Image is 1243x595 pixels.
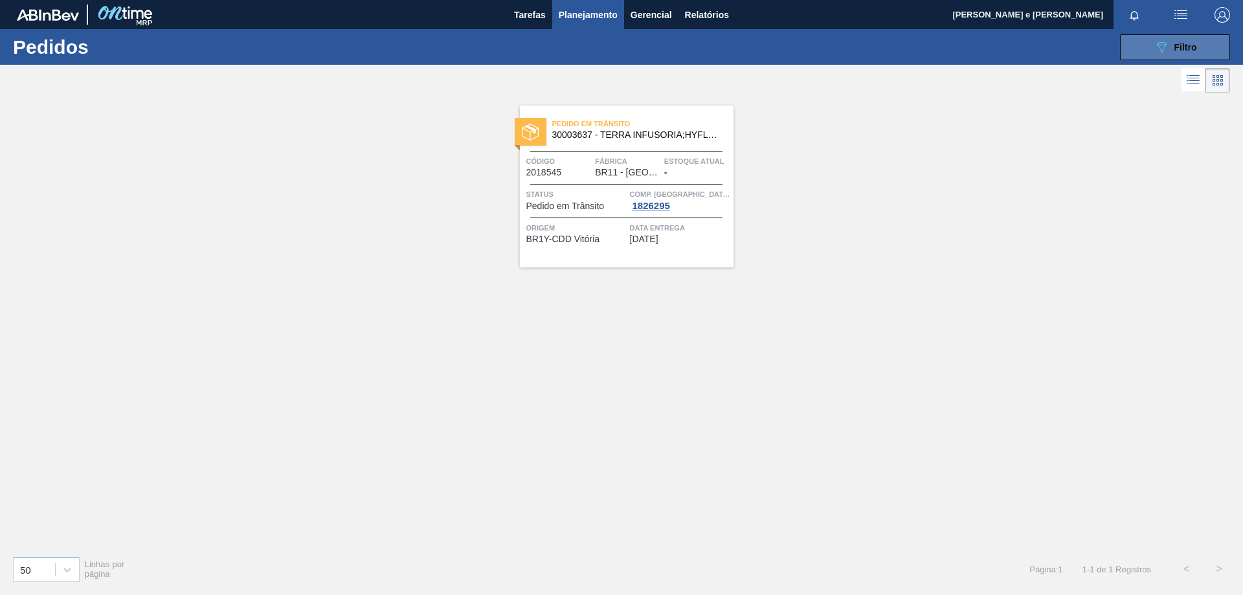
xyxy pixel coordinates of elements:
[630,188,730,201] span: Comp. Carga
[1082,565,1151,574] span: 1 - 1 de 1 Registros
[1215,7,1230,23] img: Logout
[685,7,729,23] span: Relatórios
[522,124,539,140] img: status
[13,39,207,54] h1: Pedidos
[1114,6,1155,24] button: Notificações
[630,201,673,211] div: 1826295
[1203,553,1235,585] button: >
[552,117,733,130] span: Pedido em Trânsito
[526,155,592,168] span: Código
[510,106,733,267] a: statusPedido em Trânsito30003637 - TERRA INFUSORIA;HYFLO SUPER CELCódigo2018545FábricaBR11 - [GEO...
[1174,42,1197,52] span: Filtro
[526,201,605,211] span: Pedido em Trânsito
[514,7,546,23] span: Tarefas
[664,155,730,168] span: Estoque atual
[595,155,661,168] span: Fábrica
[552,130,723,140] span: 30003637 - TERRA INFUSORIA;HYFLO SUPER CEL
[630,221,730,234] span: Data entrega
[1029,565,1062,574] span: Página : 1
[526,168,562,177] span: 2018545
[526,234,600,244] span: BR1Y-CDD Vitória
[20,564,31,575] div: 50
[85,559,125,579] span: Linhas por página
[630,234,658,244] span: 16/09/2025
[1205,68,1230,93] div: Visão em Cards
[17,9,79,21] img: TNhmsLtSVTkK8tSr43FrP2fwEKptu5GPRR3wAAAABJRU5ErkJggg==
[1181,68,1205,93] div: Visão em Lista
[1173,7,1189,23] img: userActions
[1170,553,1203,585] button: <
[526,188,627,201] span: Status
[559,7,618,23] span: Planejamento
[595,168,660,177] span: BR11 - São Luís
[664,168,667,177] span: -
[631,7,672,23] span: Gerencial
[1120,34,1230,60] button: Filtro
[630,188,730,211] a: Comp. [GEOGRAPHIC_DATA]1826295
[526,221,627,234] span: Origem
